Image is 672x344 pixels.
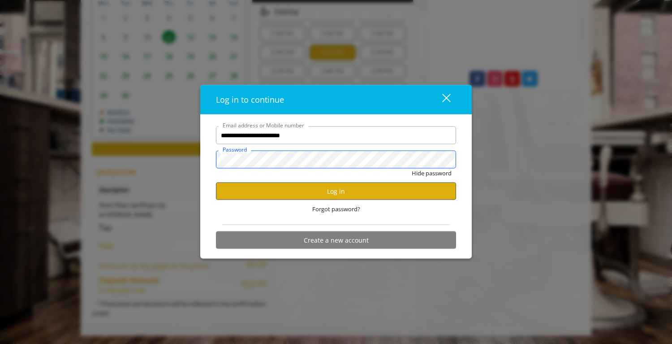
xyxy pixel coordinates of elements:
[218,121,309,130] label: Email address or Mobile number
[216,183,456,200] button: Log in
[312,205,360,214] span: Forgot password?
[216,231,456,249] button: Create a new account
[432,93,450,106] div: close dialog
[216,151,456,169] input: Password
[216,94,284,105] span: Log in to continue
[216,126,456,144] input: Email address or Mobile number
[218,145,251,154] label: Password
[426,91,456,109] button: close dialog
[412,169,452,178] button: Hide password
